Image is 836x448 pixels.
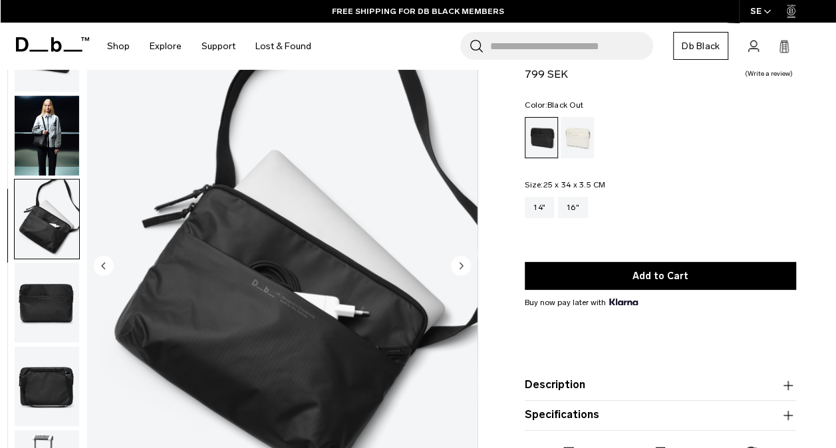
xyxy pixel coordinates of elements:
[451,255,471,278] button: Next slide
[14,262,80,343] button: Ramverk Laptop sleeve 14" Black Out
[15,263,79,342] img: Ramverk Laptop sleeve 14" Black Out
[525,378,796,393] button: Description
[94,255,114,278] button: Previous slide
[673,32,728,60] a: Db Black
[525,68,568,80] span: 799 SEK
[525,296,638,308] span: Buy now pay later with
[15,179,79,259] img: Ramverk Laptop sleeve 14" Black Out
[14,179,80,260] button: Ramverk Laptop sleeve 14" Black Out
[525,101,583,109] legend: Color:
[525,262,796,290] button: Add to Cart
[97,23,321,70] nav: Main Navigation
[15,346,79,426] img: Ramverk Laptop sleeve 14" Black Out
[525,197,554,218] a: 14"
[255,23,311,70] a: Lost & Found
[543,180,605,189] span: 25 x 34 x 3.5 CM
[332,5,504,17] a: FREE SHIPPING FOR DB BLACK MEMBERS
[561,117,594,158] a: Oatmilk
[525,117,558,158] a: Black Out
[150,23,182,70] a: Explore
[558,197,588,218] a: 16"
[745,70,793,77] a: Write a review
[14,95,80,176] button: Ramverk Laptop sleeve 14" Black Out
[107,23,130,70] a: Shop
[525,181,605,189] legend: Size:
[15,96,79,175] img: Ramverk Laptop sleeve 14" Black Out
[609,298,638,305] img: {"height" => 20, "alt" => "Klarna"}
[14,346,80,427] button: Ramverk Laptop sleeve 14" Black Out
[202,23,235,70] a: Support
[525,407,796,423] button: Specifications
[547,100,583,110] span: Black Out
